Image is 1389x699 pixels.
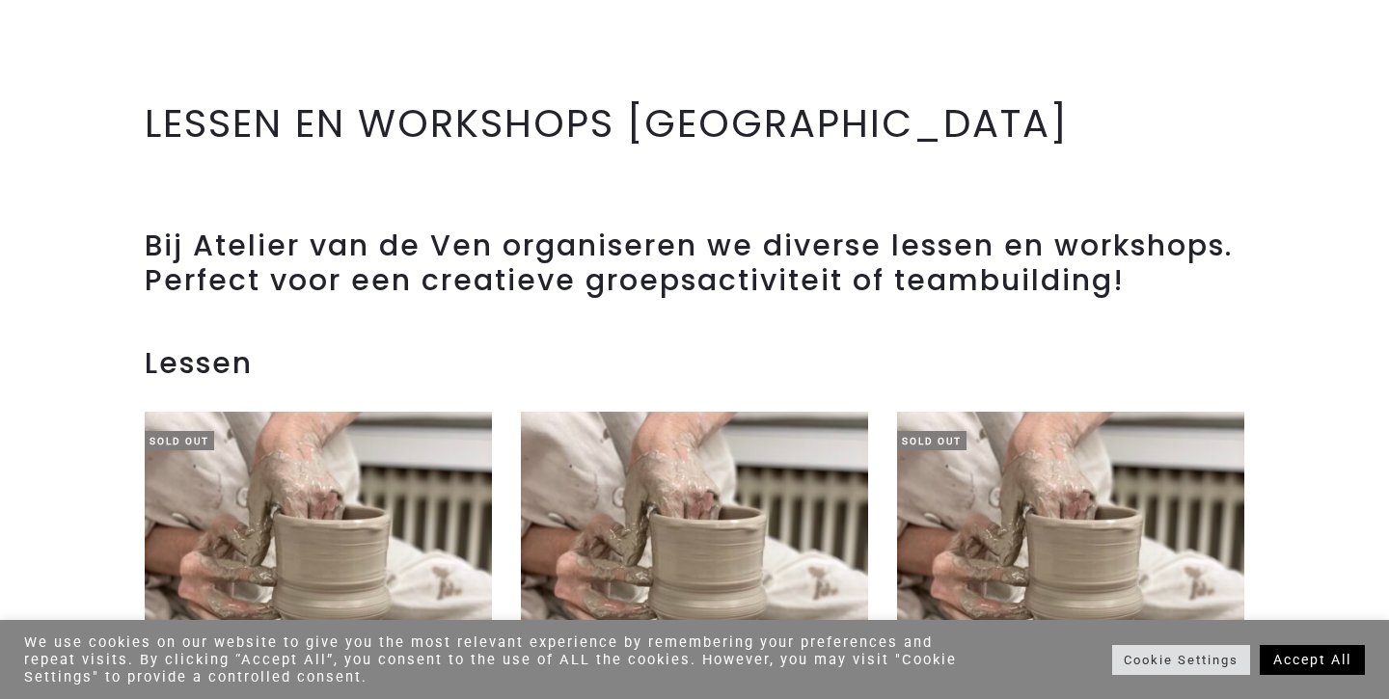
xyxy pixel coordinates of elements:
[145,100,1244,147] h1: LESSEN EN WORKSHOPS [GEOGRAPHIC_DATA]
[24,633,963,686] div: We use cookies on our website to give you the most relevant experience by remembering your prefer...
[1260,645,1365,675] a: Accept All
[1112,645,1250,675] a: Cookie Settings
[145,431,214,450] span: Sold Out
[897,431,967,450] span: Sold Out
[145,346,1244,381] h2: Lessen
[145,229,1244,298] h2: Bij Atelier van de Ven organiseren we diverse lessen en workshops. Perfect voor een creatieve gro...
